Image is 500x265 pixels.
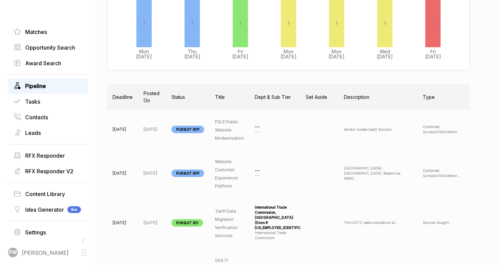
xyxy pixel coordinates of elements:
[14,129,82,137] a: Leads
[14,228,82,236] a: Settings
[14,190,82,198] a: Content Library
[417,84,466,110] th: Type
[191,20,193,26] tspan: 1
[184,54,200,59] tspan: [DATE]
[281,54,297,59] tspan: [DATE]
[14,98,82,106] a: Tasks
[249,84,300,110] th: Dept & Sub Tier
[232,54,248,59] tspan: [DATE]
[25,206,64,214] span: Idea Generator
[423,220,460,225] p: Sources Sought ...
[332,49,341,54] tspan: Mon
[344,220,412,225] p: The USITC seeks assistance wi ...
[25,152,65,160] span: RFX Responder
[67,206,81,213] span: Beta
[425,54,441,59] tspan: [DATE]
[215,209,237,238] span: Tariff Data Migration Verification Services
[136,54,152,59] tspan: [DATE]
[338,84,417,110] th: Description
[423,124,460,135] p: Combined Synopsis/Solicitation ...
[139,49,149,54] tspan: Mon
[188,49,197,54] tspan: Thu
[215,119,244,141] span: FDLE Public Website Modernization
[144,170,161,176] p: [DATE]
[380,49,390,54] tspan: Wed
[143,20,145,26] tspan: 1
[25,167,73,175] span: RFX Responder V2
[14,28,82,36] a: Matches
[25,113,48,121] span: Contacts
[384,20,386,26] tspan: 1
[113,220,133,226] p: [DATE]
[25,59,61,67] span: Award Search
[255,124,295,129] div: ---
[171,126,204,133] span: PURSUIT RFP
[466,84,499,110] th: Assigned user
[14,43,82,52] a: Opportunity Search
[14,82,82,90] a: Pipeline
[9,249,17,256] span: PW
[344,127,412,132] p: Vendor-hosted SaaS Solution. ...
[171,219,203,227] span: PURSUIT RFI
[255,168,295,173] div: ---
[22,249,69,257] span: [PERSON_NAME]
[344,166,412,181] p: [GEOGRAPHIC_DATA], [GEOGRAPHIC_DATA]. Modernize ABMC ...
[25,28,47,36] span: Matches
[432,20,434,26] tspan: 1
[25,190,65,198] span: Content Library
[239,20,241,26] tspan: 1
[255,230,295,241] div: international trade commission
[288,20,289,26] tspan: 1
[25,82,46,90] span: Pipeline
[14,152,82,160] a: RFX Responder
[25,129,41,137] span: Leads
[107,84,138,110] th: Deadline
[113,170,133,176] p: [DATE]
[14,59,82,67] a: Award Search
[14,113,82,121] a: Contacts
[238,49,243,54] tspan: Fri
[25,98,40,106] span: Tasks
[14,206,82,214] a: Idea GeneratorBeta
[144,220,161,226] p: [DATE]
[113,126,133,132] p: [DATE]
[423,168,460,178] p: Combined Synopsis/Solicitation ...
[25,228,46,236] span: Settings
[430,49,436,54] tspan: Fri
[329,54,345,59] tspan: [DATE]
[255,129,295,135] div: ---
[336,20,337,26] tspan: 1
[255,173,295,178] div: ---
[215,159,238,189] span: Website Customer Experience Platform
[255,205,295,230] div: international trade commission, [GEOGRAPHIC_DATA] (duns # [US_EMPLOYER_IDENTIFICATION_NUMBER])
[14,167,82,175] a: RFX Responder V2
[138,84,166,110] th: Posted On
[377,54,393,59] tspan: [DATE]
[166,84,210,110] th: Status
[210,84,249,110] th: Title
[171,170,204,177] span: PURSUIT RFP
[300,84,338,110] th: Set Aside
[144,126,161,132] p: [DATE]
[284,49,294,54] tspan: Mon
[25,43,75,52] span: Opportunity Search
